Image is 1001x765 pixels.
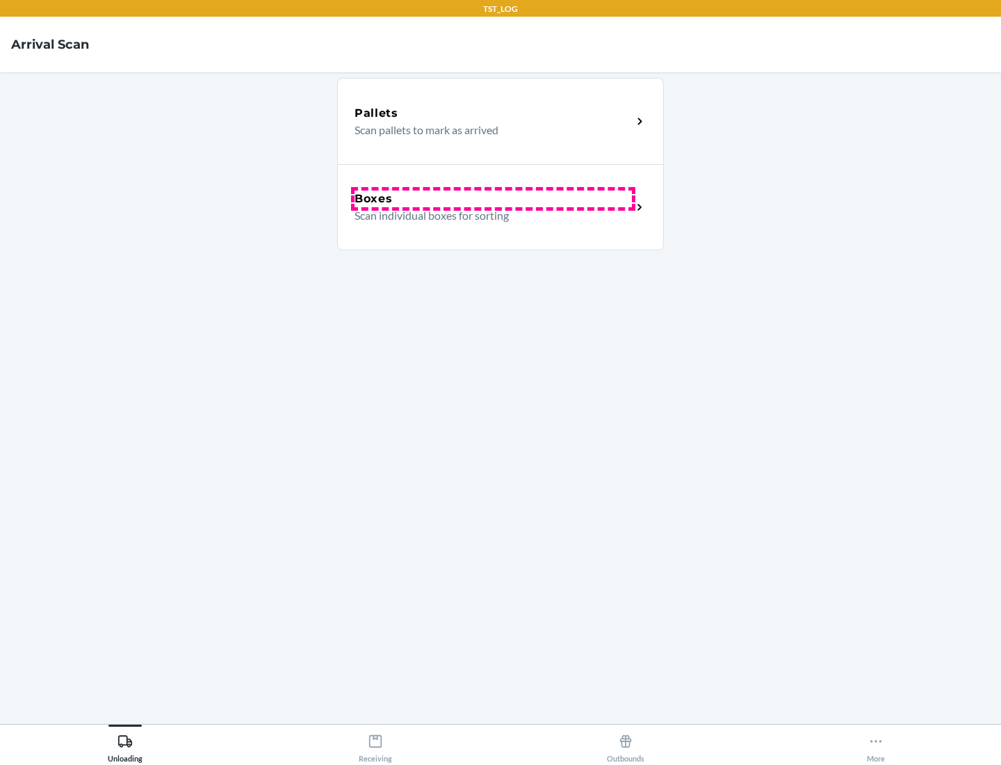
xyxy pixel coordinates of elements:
[11,35,89,54] h4: Arrival Scan
[751,725,1001,763] button: More
[867,728,885,763] div: More
[359,728,392,763] div: Receiving
[355,105,398,122] h5: Pallets
[108,728,143,763] div: Unloading
[355,191,393,207] h5: Boxes
[337,78,664,164] a: PalletsScan pallets to mark as arrived
[250,725,500,763] button: Receiving
[500,725,751,763] button: Outbounds
[337,164,664,250] a: BoxesScan individual boxes for sorting
[607,728,644,763] div: Outbounds
[483,3,518,15] p: TST_LOG
[355,207,621,224] p: Scan individual boxes for sorting
[355,122,621,138] p: Scan pallets to mark as arrived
